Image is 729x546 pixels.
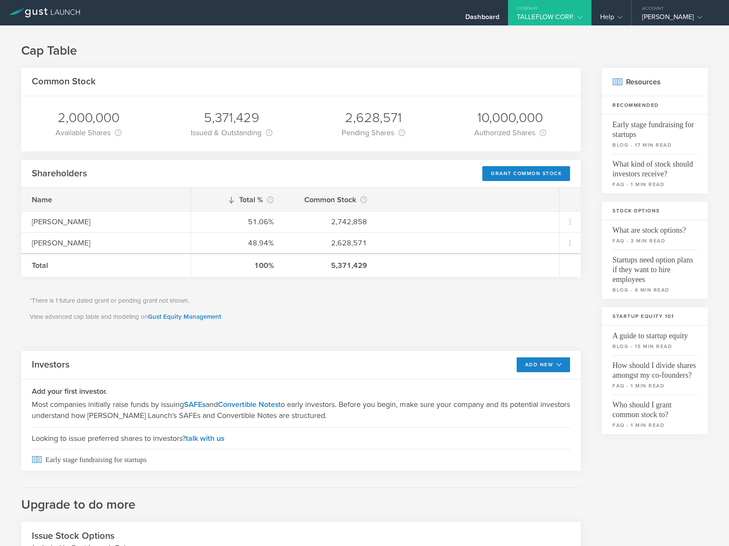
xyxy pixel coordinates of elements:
small: faq - 1 min read [612,181,697,188]
div: 5,371,429 [191,109,273,127]
h3: Recommended [602,96,708,114]
small: blog - 17 min read [612,141,697,149]
div: 5,371,429 [295,260,367,271]
a: Early stage fundraising for startups [21,449,581,471]
a: SAFEs [184,400,206,409]
div: 2,742,858 [295,216,367,227]
a: Gust Equity Management [148,313,221,320]
h2: Resources [602,68,708,96]
div: 10,000,000 [474,109,546,127]
a: Convertible Notes [218,400,278,409]
div: 51.06% [202,216,274,227]
p: Most companies initially raise funds by issuing and to early investors. Before you begin, make su... [32,399,570,421]
span: Early stage fundraising for startups [612,114,697,139]
small: faq - 3 min read [612,237,697,245]
span: A guide to startup equity [612,326,697,341]
small: faq - 1 min read [612,421,697,429]
small: blog - 15 min read [612,343,697,350]
div: Issued & Outstanding [191,127,273,139]
span: Who should I grant common stock to? [612,395,697,420]
div: [PERSON_NAME] [32,237,180,248]
h2: Common Stock [32,75,96,88]
span: How should I divide shares amongst my co-founders? [612,355,697,380]
div: Dashboard [465,13,499,25]
div: Help [600,13,623,25]
div: Name [32,194,180,205]
span: What kind of stock should investors receive? [612,154,697,179]
div: 2,628,571 [342,109,405,127]
div: Total [32,260,180,271]
div: 2,000,000 [56,109,122,127]
h3: Startup Equity 101 [602,307,708,326]
div: Grant Common Stock [482,166,570,181]
span: Startups need option plans if they want to hire employees [612,250,697,284]
div: 100% [202,260,274,271]
div: [PERSON_NAME] [642,13,714,25]
h2: Upgrade to do more [21,487,581,513]
div: 48.94% [202,237,274,248]
button: Add New [517,357,570,372]
small: blog - 6 min read [612,286,697,294]
div: [PERSON_NAME] [32,216,180,227]
small: faq - 1 min read [612,382,697,390]
div: Authorized Shares [474,127,546,139]
div: 2,628,571 [295,237,367,248]
p: View advanced cap table and modeling on [30,312,572,322]
div: Available Shares [56,127,122,139]
span: Early stage fundraising for startups [32,449,570,471]
p: *There is 1 future dated grant or pending grant not shown. [30,296,572,306]
h2: Investors [32,359,70,371]
a: Who should I grant common stock to?faq - 1 min read [602,395,708,434]
a: How should I divide shares amongst my co-founders?faq - 1 min read [602,355,708,395]
div: TALLEFLOW CORP. [517,13,583,25]
h1: Cap Table [21,42,708,59]
h3: Stock Options [602,202,708,220]
a: What kind of stock should investors receive?faq - 1 min read [602,154,708,193]
span: What are stock options? [612,220,697,235]
div: Pending Shares [342,127,405,139]
a: Startups need option plans if they want to hire employeesblog - 6 min read [602,250,708,299]
a: A guide to startup equityblog - 15 min read [602,326,708,355]
h3: Add your first investor. [32,386,570,397]
a: Early stage fundraising for startupsblog - 17 min read [602,114,708,154]
a: What are stock options?faq - 3 min read [602,220,708,250]
span: Looking to issue preferred shares to investors? [32,427,570,449]
div: Total % [202,194,274,206]
h2: Shareholders [32,167,87,180]
a: talk with us [186,434,224,443]
div: Common Stock [295,194,367,206]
